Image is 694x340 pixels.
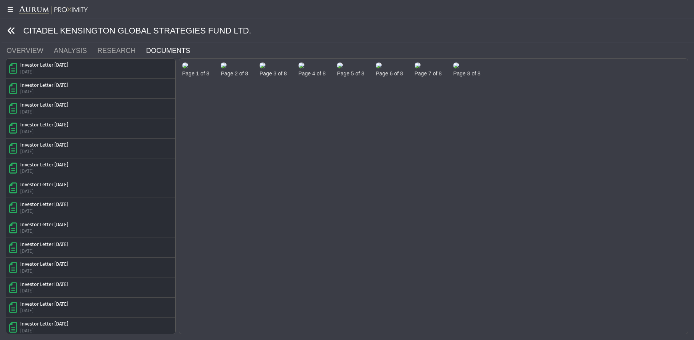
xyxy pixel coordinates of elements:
img: 5cd04c39-bfed-4b10-aecb-a2ac4b83ce5a [260,62,266,69]
h4: Page 6 of 8 [376,70,403,77]
div: [DATE] [20,287,68,294]
div: Investor Letter [DATE] [20,142,68,148]
img: 14a64a19-187a-45a9-a6a0-d13ede4dc68d [376,62,382,69]
div: [DATE] [20,148,68,155]
img: cb05b1aa-329e-411a-8c87-8cd27f7fe97c [337,62,343,69]
div: Investor Letter [DATE] [20,181,68,188]
a: DOCUMENTS [145,43,200,58]
h4: Page 7 of 8 [415,70,442,77]
h4: Page 5 of 8 [337,70,364,77]
div: Investor Letter [DATE] [20,221,68,228]
div: Investor Letter [DATE] [20,161,68,168]
div: [DATE] [20,188,68,195]
a: RESEARCH [97,43,146,58]
img: Aurum-Proximity%20white.svg [19,6,88,15]
div: [DATE] [20,268,68,275]
div: [DATE] [20,327,68,334]
img: 83638571-ec4d-4021-9949-a4cf8010db8d [298,62,305,69]
div: [DATE] [20,307,68,314]
div: [DATE] [20,228,68,235]
div: Investor Letter [DATE] [20,321,68,327]
img: a7298de5-fed9-423c-a2a8-689c6dc68ae5 [221,62,227,69]
div: [DATE] [20,69,68,75]
h4: Page 2 of 8 [221,70,248,77]
div: Investor Letter [DATE] [20,301,68,308]
h4: Page 1 of 8 [182,70,210,77]
h4: Page 8 of 8 [453,70,481,77]
div: Investor Letter [DATE] [20,201,68,208]
div: Investor Letter [DATE] [20,62,68,69]
img: 15a079c6-1037-4f66-bf4f-7a4d7f3434f0 [182,62,188,69]
img: 7877a3da-bef7-4b7f-b52f-9fd55832cff5 [453,62,459,69]
a: ANALYSIS [53,43,96,58]
div: Investor Letter [DATE] [20,82,68,89]
div: Investor Letter [DATE] [20,261,68,268]
div: CITADEL KENSINGTON GLOBAL STRATEGIES FUND LTD. [2,19,694,43]
div: Investor Letter [DATE] [20,102,68,109]
div: [DATE] [20,109,68,115]
div: [DATE] [20,208,68,215]
div: [DATE] [20,128,68,135]
div: Investor Letter [DATE] [20,241,68,248]
img: e3c3c84f-75d5-4222-a8c2-4022b04a2c63 [415,62,421,69]
h4: Page 3 of 8 [260,70,287,77]
div: [DATE] [20,168,68,175]
div: [DATE] [20,248,68,255]
div: Investor Letter [DATE] [20,281,68,288]
a: OVERVIEW [6,43,53,58]
div: Investor Letter [DATE] [20,121,68,128]
h4: Page 4 of 8 [298,70,326,77]
div: [DATE] [20,88,68,95]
